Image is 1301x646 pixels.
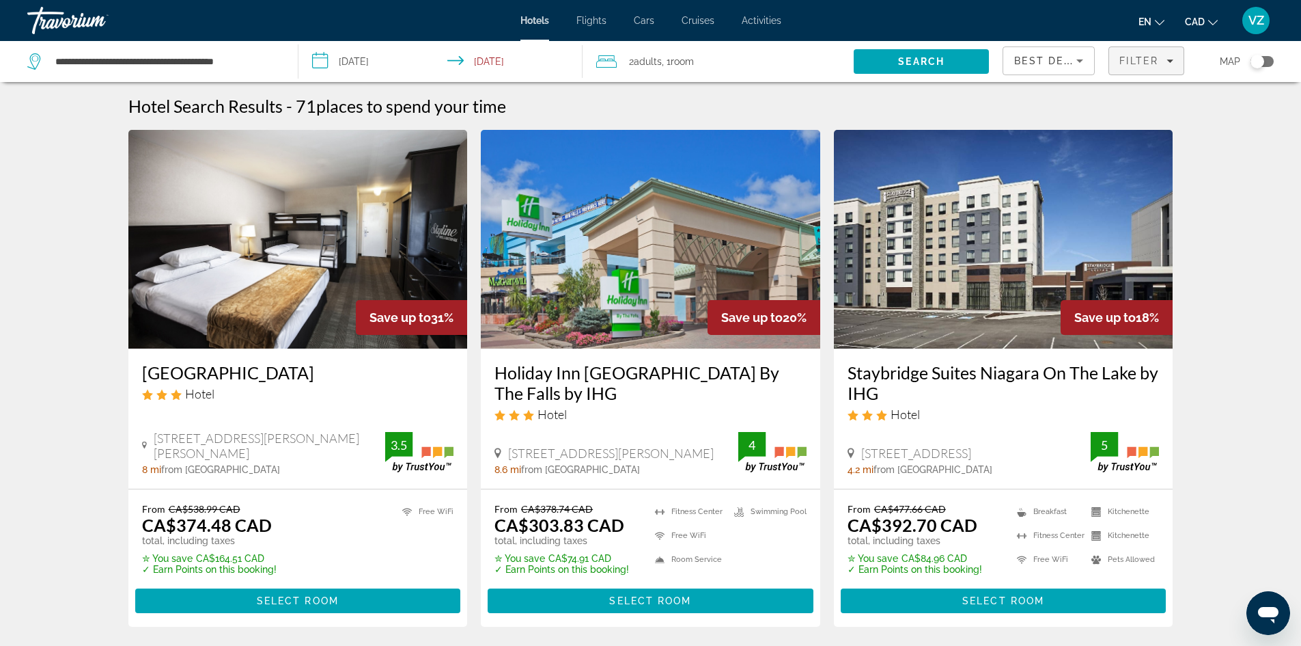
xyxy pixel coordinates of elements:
span: en [1138,16,1151,27]
div: 5 [1091,437,1118,453]
img: TrustYou guest rating badge [738,432,807,472]
button: Select Room [488,589,813,613]
button: Filters [1108,46,1184,75]
img: Staybridge Suites Niagara On The Lake by IHG [834,130,1173,349]
li: Kitchenette [1085,503,1159,520]
span: Best Deals [1014,55,1085,66]
div: 3 star Hotel [142,386,454,401]
a: [GEOGRAPHIC_DATA] [142,362,454,383]
li: Fitness Center [1010,527,1085,544]
a: Holiday Inn [GEOGRAPHIC_DATA] By The Falls by IHG [494,362,807,403]
h2: 71 [296,96,506,116]
a: Select Room [488,592,813,607]
span: ✮ You save [494,553,545,564]
span: , 1 [662,52,694,71]
li: Free WiFi [1010,551,1085,568]
div: 3 star Hotel [494,407,807,422]
a: Cars [634,15,654,26]
iframe: Button to launch messaging window [1246,591,1290,635]
button: Change currency [1185,12,1218,31]
span: 4.2 mi [848,464,873,475]
span: Save up to [369,310,431,325]
span: Flights [576,15,606,26]
p: total, including taxes [142,535,277,546]
h1: Hotel Search Results [128,96,283,116]
span: From [494,503,518,515]
span: VZ [1248,14,1264,27]
button: Select check in and out date [298,41,583,82]
div: 3.5 [385,437,412,453]
li: Room Service [648,551,727,568]
button: Select Room [135,589,461,613]
del: CA$538.99 CAD [169,503,240,515]
span: Activities [742,15,781,26]
span: Save up to [721,310,783,325]
span: from [GEOGRAPHIC_DATA] [521,464,640,475]
span: 2 [629,52,662,71]
ins: CA$392.70 CAD [848,515,977,535]
p: CA$164.51 CAD [142,553,277,564]
p: ✓ Earn Points on this booking! [142,564,277,575]
a: Hotels [520,15,549,26]
span: Select Room [962,595,1044,606]
a: Cruises [682,15,714,26]
li: Free WiFi [648,527,727,544]
a: Staybridge Suites Niagara On The Lake by IHG [848,362,1160,403]
a: Select Room [841,592,1166,607]
p: total, including taxes [848,535,982,546]
button: Toggle map [1240,55,1274,68]
img: Skyline Hotel & Waterpark [128,130,468,349]
img: TrustYou guest rating badge [1091,432,1159,472]
button: User Menu [1238,6,1274,35]
span: From [142,503,165,515]
button: Change language [1138,12,1164,31]
img: TrustYou guest rating badge [385,432,453,472]
a: Travorium [27,3,164,38]
span: Filter [1119,55,1158,66]
a: Holiday Inn Niagara Falls By The Falls by IHG [481,130,820,349]
input: Search hotel destination [54,51,277,72]
ins: CA$303.83 CAD [494,515,624,535]
span: [STREET_ADDRESS] [861,446,971,461]
span: places to spend your time [316,96,506,116]
div: 18% [1061,300,1173,335]
span: Hotel [185,386,214,401]
mat-select: Sort by [1014,53,1083,69]
li: Kitchenette [1085,527,1159,544]
span: Search [898,56,945,67]
div: 4 [738,437,766,453]
li: Breakfast [1010,503,1085,520]
p: CA$74.91 CAD [494,553,629,564]
del: CA$378.74 CAD [521,503,593,515]
span: Select Room [609,595,691,606]
button: Select Room [841,589,1166,613]
p: total, including taxes [494,535,629,546]
span: Map [1220,52,1240,71]
span: Save up to [1074,310,1136,325]
li: Swimming Pool [727,503,807,520]
span: CAD [1185,16,1205,27]
span: [STREET_ADDRESS][PERSON_NAME] [508,446,714,461]
span: Select Room [257,595,339,606]
div: 3 star Hotel [848,407,1160,422]
p: CA$84.96 CAD [848,553,982,564]
del: CA$477.66 CAD [874,503,946,515]
span: from [GEOGRAPHIC_DATA] [873,464,992,475]
span: Adults [634,56,662,67]
button: Search [854,49,989,74]
li: Free WiFi [395,503,453,520]
li: Pets Allowed [1085,551,1159,568]
span: - [286,96,292,116]
span: ✮ You save [142,553,193,564]
li: Fitness Center [648,503,727,520]
span: 8 mi [142,464,161,475]
p: ✓ Earn Points on this booking! [494,564,629,575]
